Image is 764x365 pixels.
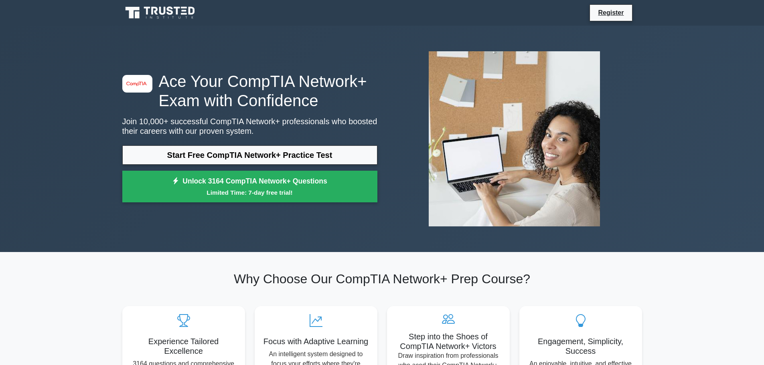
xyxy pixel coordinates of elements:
a: Register [593,8,628,18]
h5: Focus with Adaptive Learning [261,337,371,346]
a: Start Free CompTIA Network+ Practice Test [122,145,377,165]
h5: Engagement, Simplicity, Success [526,337,636,356]
small: Limited Time: 7-day free trial! [132,188,367,197]
h1: Ace Your CompTIA Network+ Exam with Confidence [122,72,377,110]
h5: Experience Tailored Excellence [129,337,239,356]
a: Unlock 3164 CompTIA Network+ QuestionsLimited Time: 7-day free trial! [122,171,377,203]
p: Join 10,000+ successful CompTIA Network+ professionals who boosted their careers with our proven ... [122,117,377,136]
h2: Why Choose Our CompTIA Network+ Prep Course? [122,271,642,286]
h5: Step into the Shoes of CompTIA Network+ Victors [393,332,503,351]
